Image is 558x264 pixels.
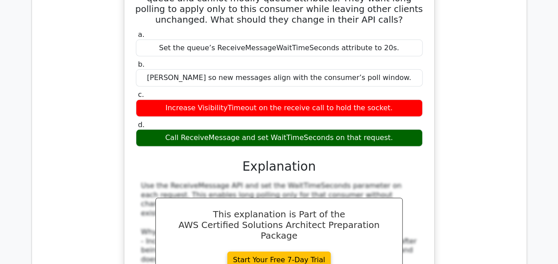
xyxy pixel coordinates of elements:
span: d. [138,120,145,129]
div: Call ReceiveMessage and set WaitTimeSeconds on that request. [136,129,423,147]
h3: Explanation [141,159,417,174]
span: c. [138,90,144,99]
span: b. [138,60,145,68]
span: a. [138,30,145,39]
div: Increase VisibilityTimeout on the receive call to hold the socket. [136,100,423,117]
div: [PERSON_NAME] so new messages align with the consumer’s poll window. [136,69,423,87]
div: Set the queue’s ReceiveMessageWaitTimeSeconds attribute to 20s. [136,40,423,57]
